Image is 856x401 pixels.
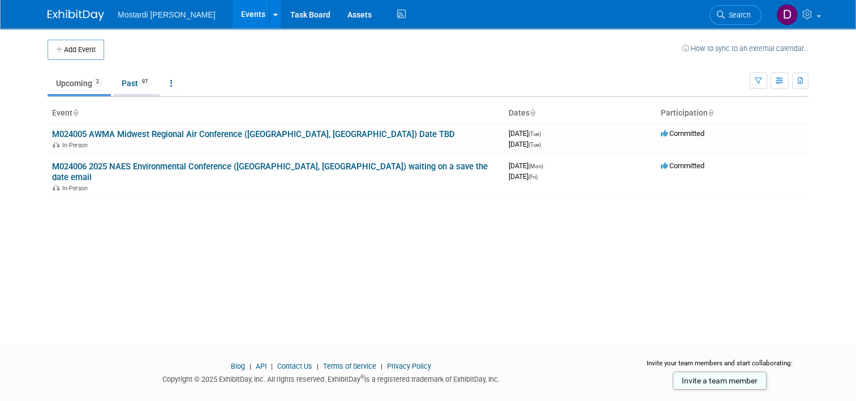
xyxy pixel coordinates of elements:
a: M024005 AWMA Midwest Regional Air Conference ([GEOGRAPHIC_DATA], [GEOGRAPHIC_DATA]) Date TBD [52,129,455,139]
span: 97 [139,78,151,86]
a: How to sync to an external calendar... [682,44,808,53]
a: Blog [231,362,245,370]
span: (Tue) [528,131,541,137]
a: Upcoming2 [48,72,111,94]
img: ExhibitDay [48,10,104,21]
th: Participation [656,104,808,123]
span: In-Person [62,142,91,149]
span: | [314,362,321,370]
a: Privacy Policy [387,362,431,370]
a: Terms of Service [323,362,376,370]
sup: ® [360,374,364,380]
a: Sort by Participation Type [708,108,713,117]
span: Search [725,11,751,19]
th: Event [48,104,504,123]
th: Dates [504,104,656,123]
a: Invite a team member [673,372,767,390]
span: (Tue) [528,142,541,148]
span: [DATE] [509,161,547,170]
span: Committed [661,129,704,138]
a: Search [709,5,762,25]
span: (Fri) [528,174,537,180]
span: - [545,161,547,170]
span: [DATE] [509,129,544,138]
span: | [268,362,276,370]
a: Past97 [113,72,160,94]
span: - [543,129,544,138]
span: | [247,362,254,370]
div: Copyright © 2025 ExhibitDay, Inc. All rights reserved. ExhibitDay is a registered trademark of Ex... [48,372,614,385]
span: In-Person [62,185,91,192]
span: [DATE] [509,140,541,148]
img: Dan Grabowski [776,4,798,25]
a: Sort by Start Date [530,108,535,117]
span: Committed [661,161,704,170]
span: | [378,362,385,370]
div: Invite your team members and start collaborating: [631,359,808,376]
a: API [256,362,266,370]
span: [DATE] [509,172,537,181]
span: (Mon) [528,163,543,169]
span: Mostardi [PERSON_NAME] [118,10,216,19]
img: In-Person Event [53,185,59,190]
button: Add Event [48,40,104,60]
img: In-Person Event [53,142,59,147]
a: Contact Us [277,362,312,370]
a: M024006 2025 NAES Environmental Conference ([GEOGRAPHIC_DATA], [GEOGRAPHIC_DATA]) waiting on a sa... [52,161,488,182]
span: 2 [93,78,102,86]
a: Sort by Event Name [72,108,78,117]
